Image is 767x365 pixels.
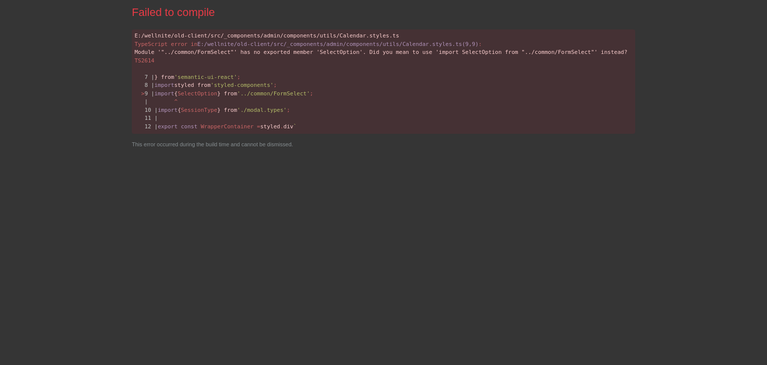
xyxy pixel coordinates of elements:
span: . [280,123,284,130]
span: div [284,123,294,130]
span: | [144,98,148,105]
span: 9 | [144,90,154,97]
span: './modal.types' [237,107,287,113]
span: ; [310,90,314,97]
div: Failed to compile [132,4,619,20]
span: 12 | [144,123,158,130]
span: } from [154,74,174,80]
span: 10 | [144,107,158,113]
span: ; [287,107,290,113]
span: E:/wellnite/old-client/src/_components/admin/components/utils/Calendar.styles.ts(9,9) [197,41,478,47]
span: styled [260,123,280,130]
span: '../common/FormSelect' [237,90,310,97]
span: : [478,41,482,47]
div: This error occurred during the build time and cannot be dismissed. [132,140,635,149]
span: import [158,107,178,113]
span: ` [293,123,297,130]
span: ; [274,82,277,88]
span: SessionType [181,107,217,113]
span: { [174,90,178,97]
span: = [257,123,261,130]
span: } from [217,107,237,113]
span: 11 | [144,115,158,121]
span: } from [217,90,237,97]
span: styled from [174,82,211,88]
span: 8 | [144,82,154,88]
span: > [141,90,145,97]
span: 'styled-components' [211,82,274,88]
span: export [158,123,178,130]
span: const [181,123,197,130]
span: 'semantic-ui-react' [174,74,237,80]
span: TypeScript error in [135,41,198,47]
span: ^ [174,98,178,105]
span: ; [237,74,241,80]
span: E:/wellnite/old-client/src/_components/admin/components/utils/Calendar.styles.ts [135,32,399,39]
span: { [178,107,181,113]
span: Module '"../common/FormSelect"' has no exported member 'SelectOption'. Did you mean to use 'impor... [135,49,628,55]
span: WrapperContainer [201,123,254,130]
span: SelectOption [178,90,217,97]
span: import [154,90,174,97]
span: import [154,82,174,88]
span: 7 | [144,74,154,80]
span: TS2614 [135,57,155,64]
